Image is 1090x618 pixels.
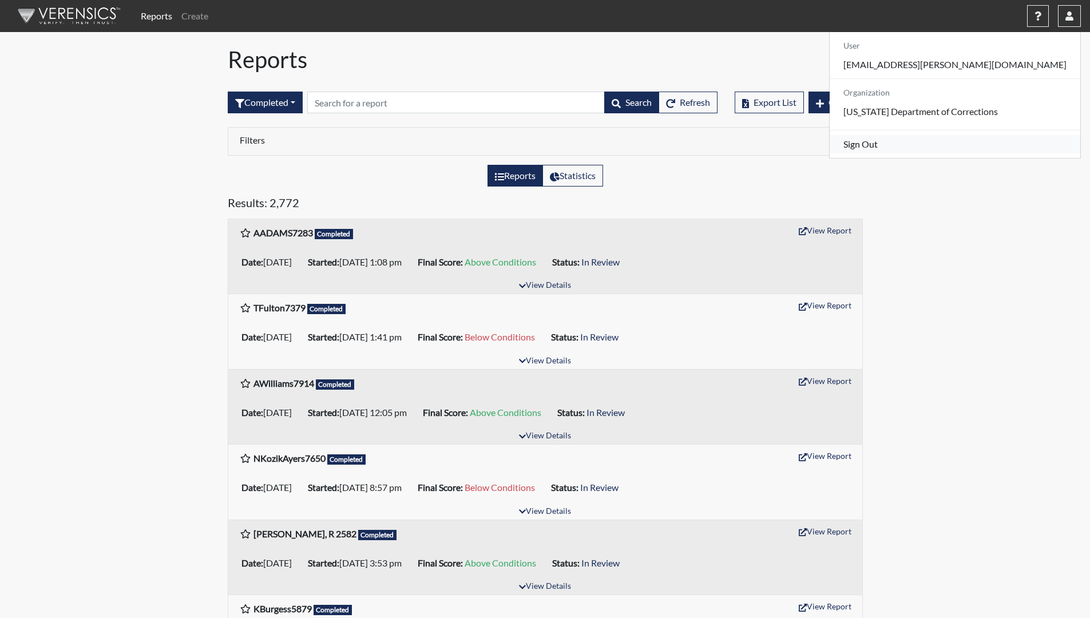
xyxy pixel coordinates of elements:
[581,557,620,568] span: In Review
[514,354,576,369] button: View Details
[514,429,576,444] button: View Details
[237,478,303,497] li: [DATE]
[586,407,625,418] span: In Review
[231,134,859,148] div: Click to expand/collapse filters
[551,482,578,493] b: Status:
[794,372,857,390] button: View Report
[240,134,537,145] h6: Filters
[241,256,263,267] b: Date:
[237,554,303,572] li: [DATE]
[307,92,605,113] input: Search by Registration ID, Interview Number, or Investigation Name.
[830,135,1080,153] a: Sign Out
[253,528,356,539] b: [PERSON_NAME], R 2582
[465,256,536,267] span: Above Conditions
[552,557,580,568] b: Status:
[237,328,303,346] li: [DATE]
[253,603,312,614] b: KBurgess5879
[241,331,263,342] b: Date:
[794,522,857,540] button: View Report
[514,579,576,595] button: View Details
[418,482,463,493] b: Final Score:
[303,253,413,271] li: [DATE] 1:08 pm
[830,56,1080,74] a: [EMAIL_ADDRESS][PERSON_NAME][DOMAIN_NAME]
[308,407,339,418] b: Started:
[830,37,1080,56] h6: User
[303,328,413,346] li: [DATE] 1:41 pm
[228,196,863,214] h5: Results: 2,772
[557,407,585,418] b: Status:
[580,482,619,493] span: In Review
[314,605,352,615] span: Completed
[514,504,576,520] button: View Details
[465,557,536,568] span: Above Conditions
[253,302,306,313] b: TFulton7379
[307,304,346,314] span: Completed
[241,557,263,568] b: Date:
[241,482,263,493] b: Date:
[830,84,1080,102] h6: Organization
[237,253,303,271] li: [DATE]
[794,296,857,314] button: View Report
[308,331,339,342] b: Started:
[136,5,177,27] a: Reports
[423,407,468,418] b: Final Score:
[625,97,652,108] span: Search
[228,92,303,113] button: Completed
[253,227,313,238] b: AADAMS7283
[829,97,855,108] span: Create
[659,92,718,113] button: Refresh
[794,597,857,615] button: View Report
[308,482,339,493] b: Started:
[316,379,355,390] span: Completed
[241,407,263,418] b: Date:
[808,92,863,113] button: Create
[418,557,463,568] b: Final Score:
[754,97,796,108] span: Export List
[228,92,303,113] div: Filter by interview status
[680,97,710,108] span: Refresh
[581,256,620,267] span: In Review
[253,453,326,463] b: NKozikAyers7650
[794,221,857,239] button: View Report
[308,557,339,568] b: Started:
[253,378,314,389] b: AWilliams7914
[470,407,541,418] span: Above Conditions
[552,256,580,267] b: Status:
[794,447,857,465] button: View Report
[237,403,303,422] li: [DATE]
[580,331,619,342] span: In Review
[358,530,397,540] span: Completed
[735,92,804,113] button: Export List
[830,102,1080,121] p: [US_STATE] Department of Corrections
[177,5,213,27] a: Create
[465,482,535,493] span: Below Conditions
[514,278,576,294] button: View Details
[487,165,543,187] label: View the list of reports
[315,229,354,239] span: Completed
[303,554,413,572] li: [DATE] 3:53 pm
[551,331,578,342] b: Status:
[418,256,463,267] b: Final Score:
[327,454,366,465] span: Completed
[604,92,659,113] button: Search
[228,46,863,73] h1: Reports
[303,478,413,497] li: [DATE] 8:57 pm
[542,165,603,187] label: View statistics about completed interviews
[303,403,418,422] li: [DATE] 12:05 pm
[465,331,535,342] span: Below Conditions
[418,331,463,342] b: Final Score:
[308,256,339,267] b: Started:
